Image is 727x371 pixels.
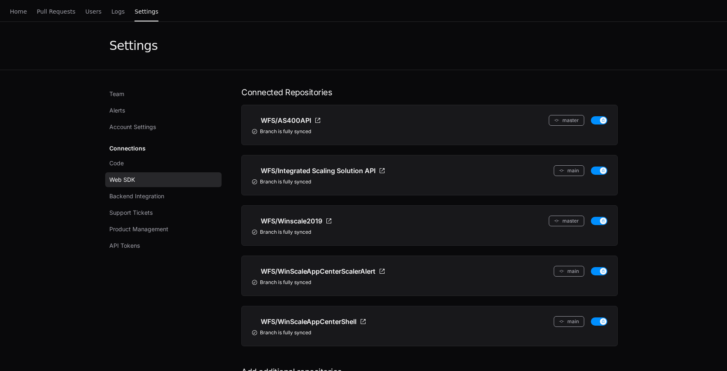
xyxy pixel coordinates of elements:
[105,87,222,101] a: Team
[261,216,322,226] span: WFS/Winscale2019
[10,9,27,14] span: Home
[111,2,125,21] a: Logs
[85,9,101,14] span: Users
[105,156,222,171] a: Code
[261,266,375,276] span: WFS/WinScaleAppCenterScalerAlert
[252,329,607,336] div: Branch is fully synced
[105,238,222,253] a: API Tokens
[109,159,124,167] span: Code
[252,165,385,176] a: WFS/Integrated Scaling Solution API
[37,2,75,21] a: Pull Requests
[105,120,222,134] a: Account Settings
[252,178,607,185] div: Branch is fully synced
[135,2,158,21] a: Settings
[252,279,607,286] div: Branch is fully synced
[252,266,385,277] a: WFS/WinScaleAppCenterScalerAlert
[109,242,140,250] span: API Tokens
[85,2,101,21] a: Users
[109,176,135,184] span: Web SDK
[252,115,321,126] a: WFS/AS400API
[554,316,584,327] button: main
[549,216,584,226] button: master
[261,115,311,125] span: WFS/AS400API
[554,165,584,176] button: main
[105,189,222,204] a: Backend Integration
[261,317,356,326] span: WFS/WinScaleAppCenterShell
[105,172,222,187] a: Web SDK
[252,316,366,327] a: WFS/WinScaleAppCenterShell
[109,106,125,115] span: Alerts
[252,229,607,235] div: Branch is fully synced
[109,209,153,217] span: Support Tickets
[261,166,375,176] span: WFS/Integrated Scaling Solution API
[135,9,158,14] span: Settings
[109,192,164,200] span: Backend Integration
[109,123,156,131] span: Account Settings
[109,90,124,98] span: Team
[105,103,222,118] a: Alerts
[105,222,222,237] a: Product Management
[252,216,332,226] a: WFS/Winscale2019
[549,115,584,126] button: master
[111,9,125,14] span: Logs
[109,225,168,233] span: Product Management
[105,205,222,220] a: Support Tickets
[37,9,75,14] span: Pull Requests
[109,38,158,53] div: Settings
[554,266,584,277] button: main
[252,128,607,135] div: Branch is fully synced
[10,2,27,21] a: Home
[241,87,618,98] h1: Connected Repositories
